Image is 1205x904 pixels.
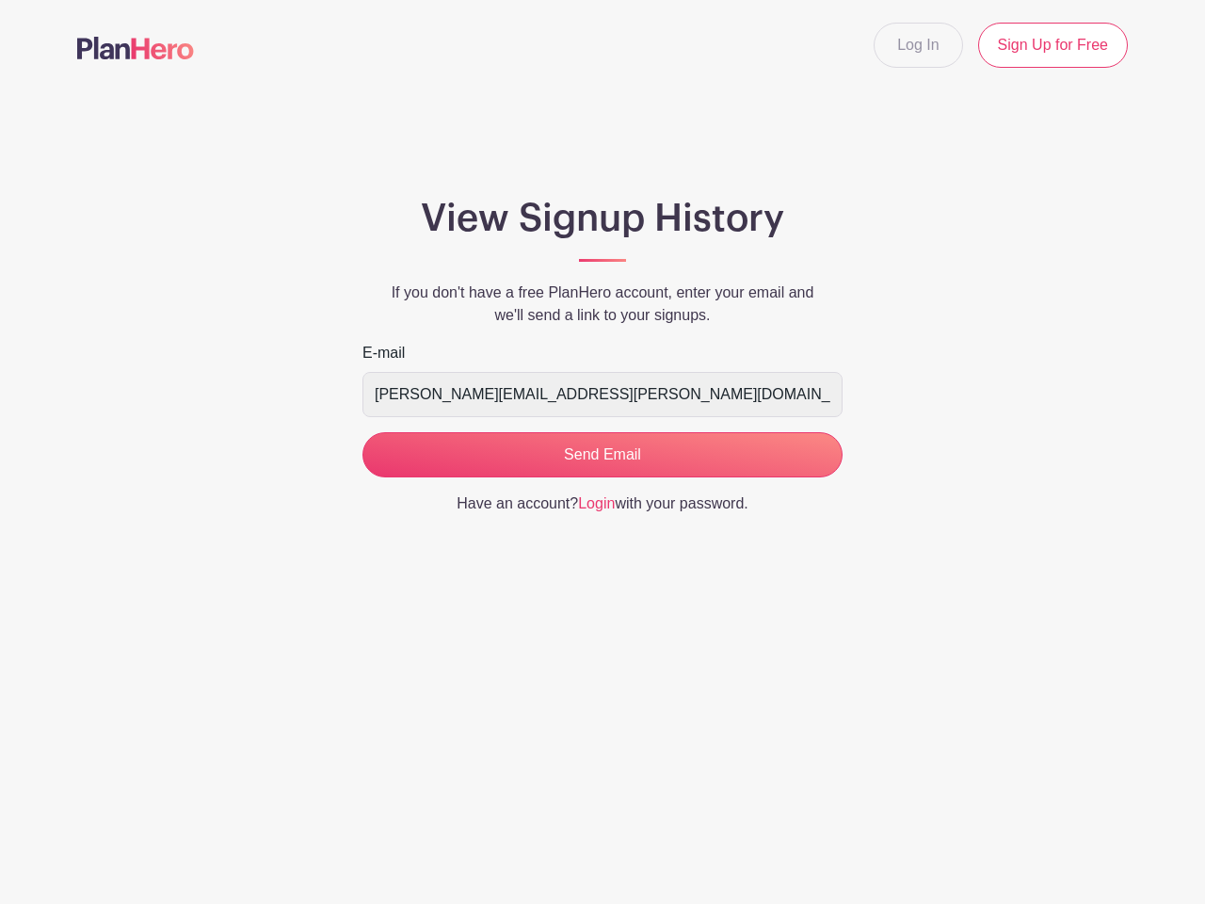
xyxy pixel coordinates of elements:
label: E-mail [362,342,405,364]
input: e.g. julie@eventco.com [362,372,843,417]
a: Sign Up for Free [978,23,1128,68]
p: If you don't have a free PlanHero account, enter your email and we'll send a link to your signups. [362,282,843,327]
p: Have an account? with your password. [362,492,843,515]
h1: View Signup History [362,196,843,241]
a: Login [578,495,615,511]
a: Log In [874,23,962,68]
input: Send Email [362,432,843,477]
img: logo-507f7623f17ff9eddc593b1ce0a138ce2505c220e1c5a4e2b4648c50719b7d32.svg [77,37,194,59]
